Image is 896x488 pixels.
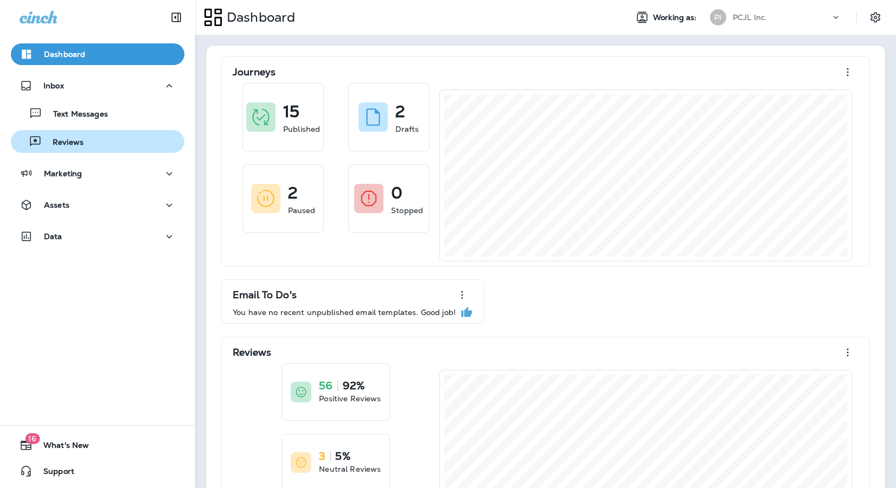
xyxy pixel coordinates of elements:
p: Neutral Reviews [319,464,381,474]
p: 15 [283,106,299,117]
p: Journeys [233,67,276,78]
p: Stopped [391,205,423,216]
button: Settings [866,8,885,27]
button: Support [11,460,184,482]
button: Reviews [11,130,184,153]
p: 5% [335,451,350,461]
p: Assets [44,201,69,209]
button: Collapse Sidebar [161,7,191,28]
p: 0 [391,188,402,198]
button: Marketing [11,163,184,184]
p: Paused [288,205,316,216]
p: Inbox [43,81,64,90]
p: You have no recent unpublished email templates. Good job! [233,308,456,317]
span: What's New [33,441,89,454]
p: Marketing [44,169,82,178]
p: Email To Do's [233,290,297,300]
button: Assets [11,194,184,216]
p: Published [283,124,320,134]
span: Support [33,467,74,480]
button: Text Messages [11,102,184,125]
p: Dashboard [44,50,85,59]
p: Reviews [42,138,84,148]
p: 3 [319,451,325,461]
span: 16 [25,433,40,444]
p: 56 [319,380,332,391]
span: Working as: [653,13,699,22]
button: Inbox [11,75,184,97]
p: Reviews [233,347,271,358]
div: PI [710,9,726,25]
p: Drafts [395,124,419,134]
button: Dashboard [11,43,184,65]
p: Data [44,232,62,241]
p: 2 [288,188,298,198]
p: PCJL Inc. [733,13,767,22]
p: Text Messages [42,110,108,120]
p: Dashboard [222,9,295,25]
button: 16What's New [11,434,184,456]
button: Data [11,226,184,247]
p: Positive Reviews [319,393,381,404]
p: 2 [395,106,405,117]
p: 92% [343,380,364,391]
